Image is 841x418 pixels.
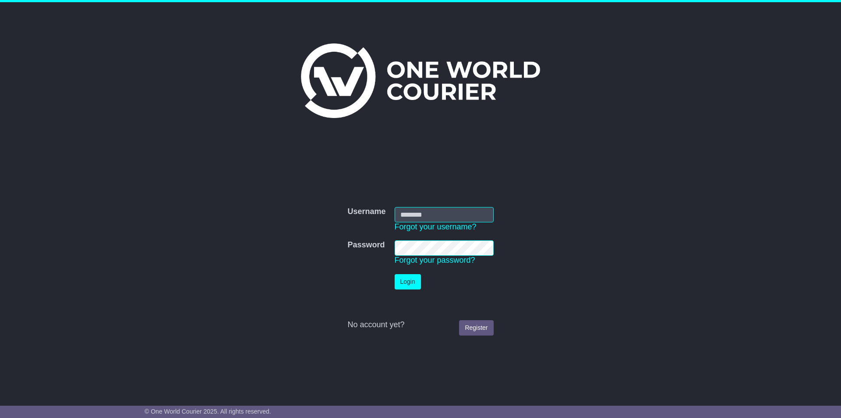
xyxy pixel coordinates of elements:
label: Username [347,207,385,217]
a: Register [459,320,493,336]
div: No account yet? [347,320,493,330]
span: © One World Courier 2025. All rights reserved. [145,408,271,415]
img: One World [301,43,540,118]
a: Forgot your password? [395,256,475,264]
button: Login [395,274,421,289]
label: Password [347,240,385,250]
a: Forgot your username? [395,222,477,231]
